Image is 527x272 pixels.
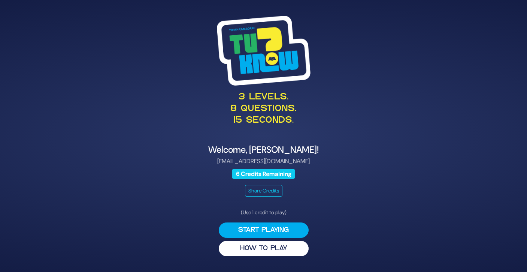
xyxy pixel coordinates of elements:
[232,169,295,179] span: 6 Credits Remaining
[81,157,446,166] p: [EMAIL_ADDRESS][DOMAIN_NAME]
[219,209,309,216] p: (Use 1 credit to play)
[81,144,446,155] h4: Welcome, [PERSON_NAME]!
[219,241,309,256] button: HOW TO PLAY
[217,16,311,86] img: Tournament Logo
[219,222,309,238] button: Start Playing
[81,92,446,127] p: 3 levels. 8 questions. 15 seconds.
[245,185,282,197] button: Share Credits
